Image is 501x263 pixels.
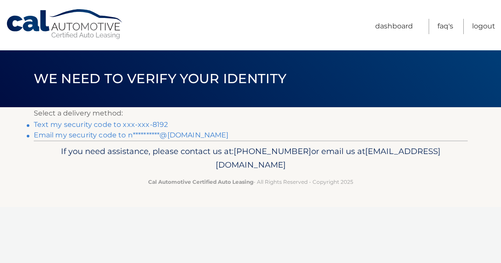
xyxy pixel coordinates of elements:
[34,131,229,139] a: Email my security code to n**********@[DOMAIN_NAME]
[437,19,453,34] a: FAQ's
[234,146,311,156] span: [PHONE_NUMBER]
[34,120,168,129] a: Text my security code to xxx-xxx-8192
[34,107,468,119] p: Select a delivery method:
[39,177,462,186] p: - All Rights Reserved - Copyright 2025
[34,70,287,87] span: We need to verify your identity
[39,144,462,172] p: If you need assistance, please contact us at: or email us at
[375,19,413,34] a: Dashboard
[6,9,124,40] a: Cal Automotive
[472,19,495,34] a: Logout
[148,179,253,185] strong: Cal Automotive Certified Auto Leasing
